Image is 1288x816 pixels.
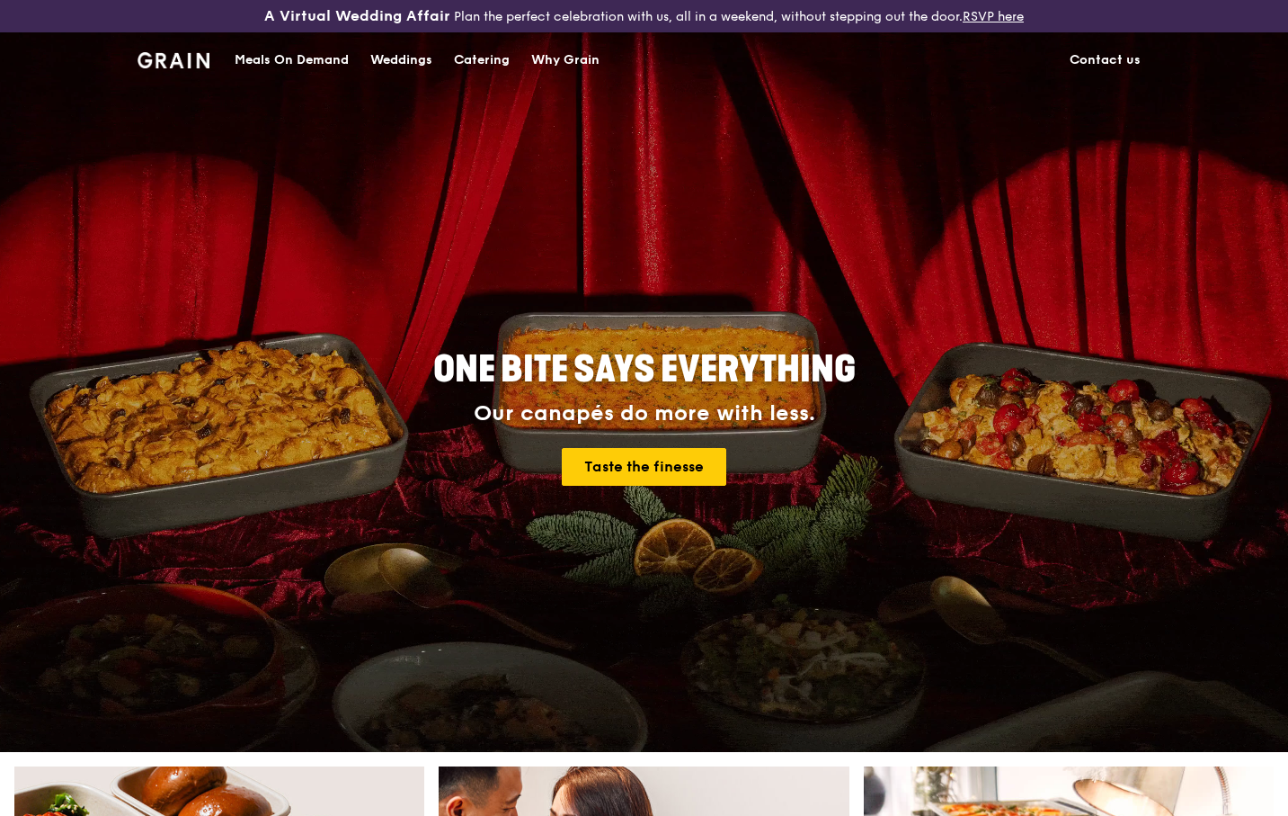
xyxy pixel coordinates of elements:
[370,33,432,87] div: Weddings
[531,33,600,87] div: Why Grain
[1059,33,1151,87] a: Contact us
[138,52,210,68] img: Grain
[963,9,1024,24] a: RSVP here
[360,33,443,87] a: Weddings
[321,401,968,426] div: Our canapés do more with less.
[443,33,520,87] a: Catering
[235,33,349,87] div: Meals On Demand
[520,33,610,87] a: Why Grain
[138,31,210,85] a: GrainGrain
[264,7,450,25] h3: A Virtual Wedding Affair
[454,33,510,87] div: Catering
[433,348,856,391] span: ONE BITE SAYS EVERYTHING
[215,7,1073,25] div: Plan the perfect celebration with us, all in a weekend, without stepping out the door.
[562,448,726,486] a: Taste the finesse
